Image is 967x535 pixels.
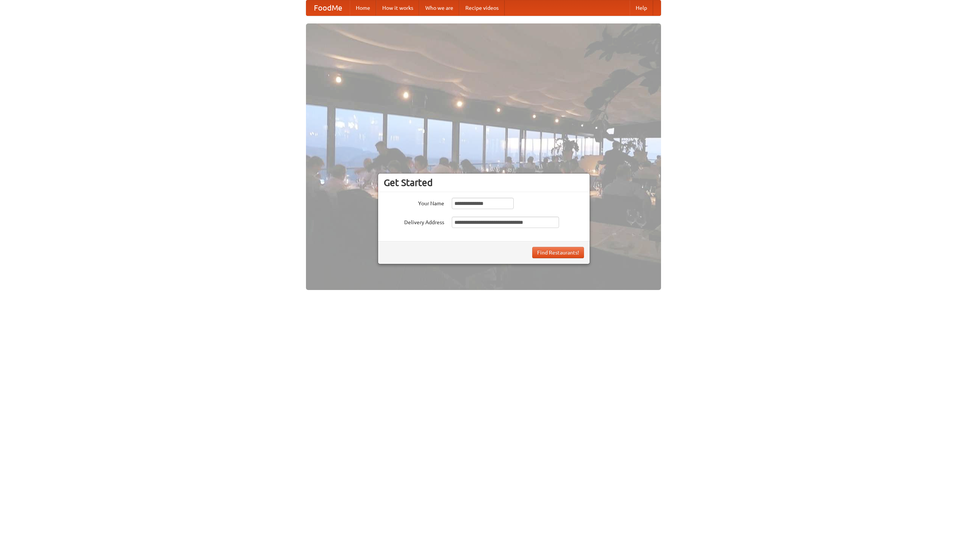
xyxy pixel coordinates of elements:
a: How it works [376,0,419,16]
a: Recipe videos [459,0,505,16]
a: Who we are [419,0,459,16]
h3: Get Started [384,177,584,188]
label: Your Name [384,198,444,207]
a: Help [630,0,653,16]
button: Find Restaurants! [532,247,584,258]
label: Delivery Address [384,217,444,226]
a: FoodMe [306,0,350,16]
a: Home [350,0,376,16]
